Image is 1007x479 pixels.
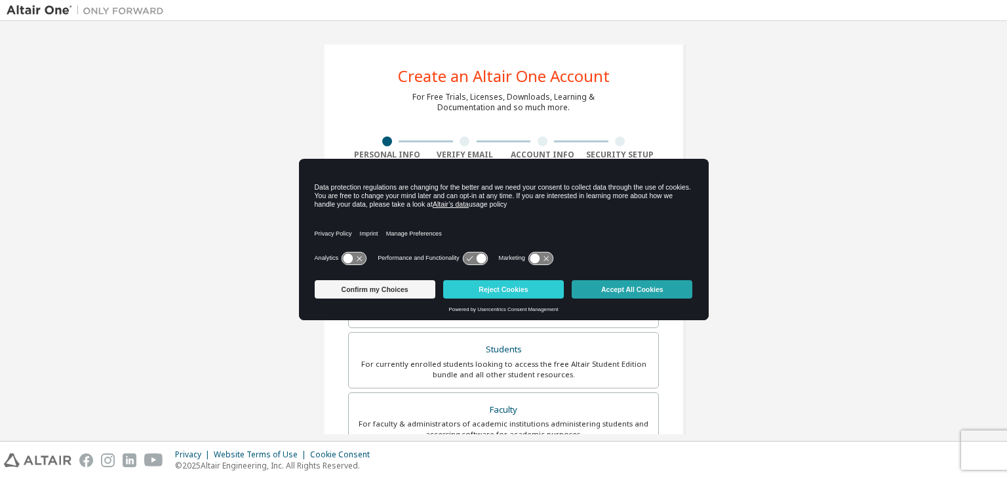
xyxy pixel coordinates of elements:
[101,453,115,467] img: instagram.svg
[357,359,650,380] div: For currently enrolled students looking to access the free Altair Student Edition bundle and all ...
[123,453,136,467] img: linkedin.svg
[357,341,650,359] div: Students
[175,449,214,460] div: Privacy
[426,150,504,160] div: Verify Email
[175,460,378,471] p: © 2025 Altair Engineering, Inc. All Rights Reserved.
[398,68,610,84] div: Create an Altair One Account
[7,4,170,17] img: Altair One
[4,453,71,467] img: altair_logo.svg
[79,453,93,467] img: facebook.svg
[357,401,650,419] div: Faculty
[144,453,163,467] img: youtube.svg
[357,419,650,440] div: For faculty & administrators of academic institutions administering students and accessing softwa...
[310,449,378,460] div: Cookie Consent
[214,449,310,460] div: Website Terms of Use
[348,150,426,160] div: Personal Info
[503,150,582,160] div: Account Info
[582,150,660,160] div: Security Setup
[412,92,595,113] div: For Free Trials, Licenses, Downloads, Learning & Documentation and so much more.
